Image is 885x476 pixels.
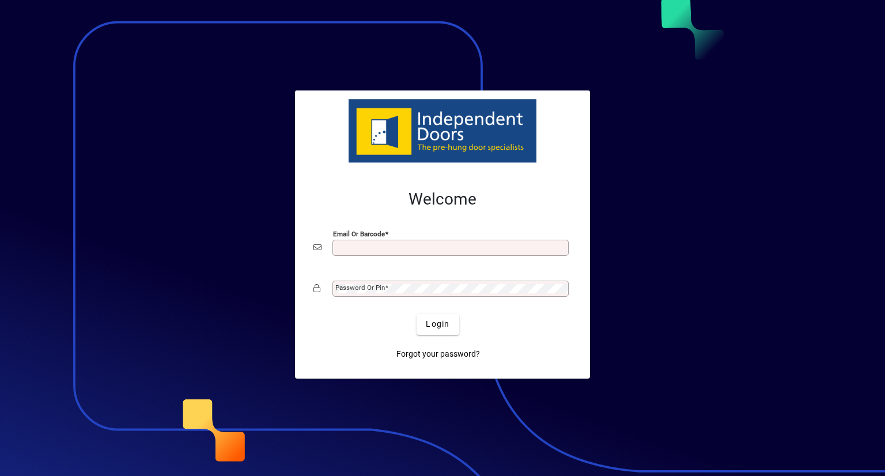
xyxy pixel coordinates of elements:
a: Forgot your password? [392,344,485,365]
button: Login [417,314,459,335]
h2: Welcome [313,190,572,209]
span: Login [426,318,449,330]
span: Forgot your password? [396,348,480,360]
mat-label: Password or Pin [335,284,385,292]
mat-label: Email or Barcode [333,229,385,237]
